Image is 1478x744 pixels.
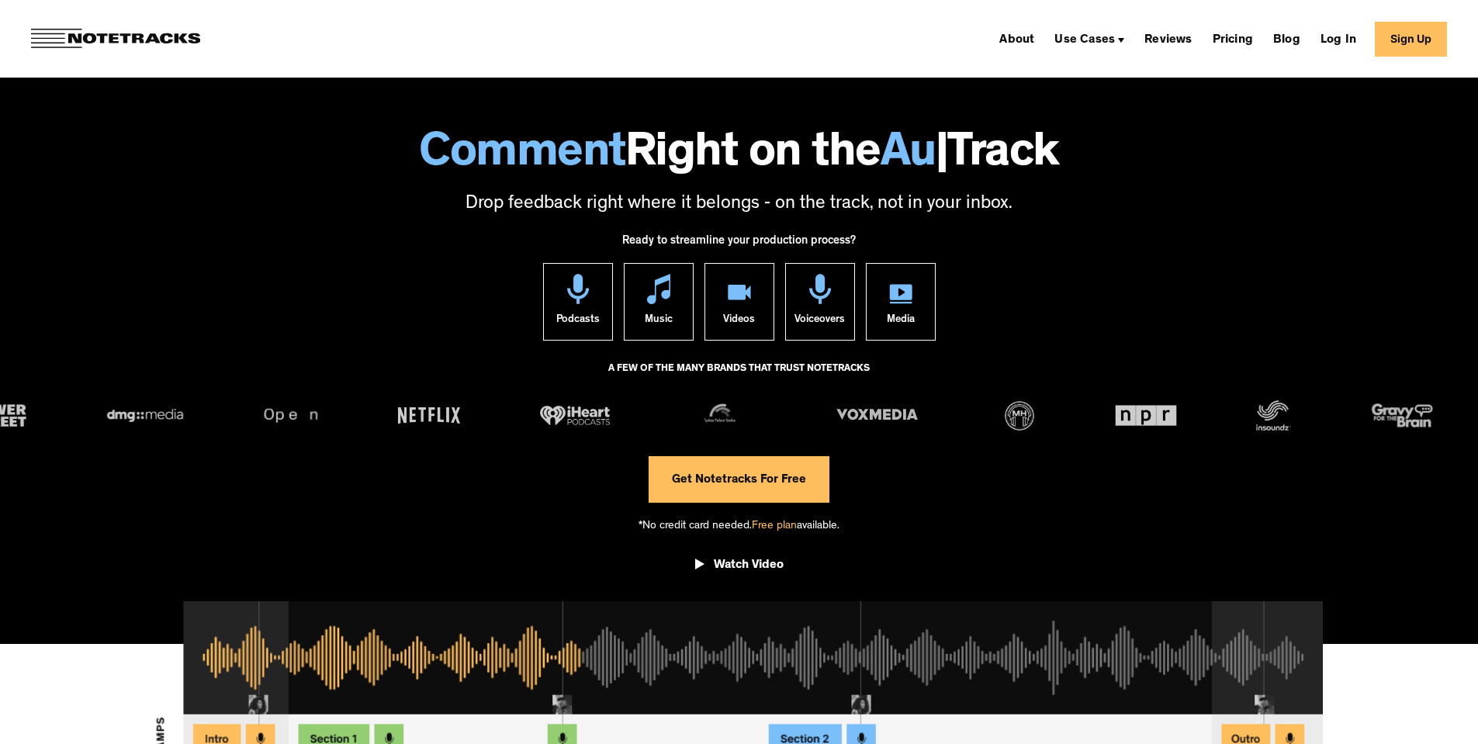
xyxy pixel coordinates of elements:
div: Ready to streamline your production process? [622,226,856,263]
div: Media [887,304,915,340]
div: Podcasts [556,304,600,340]
div: Videos [723,304,755,340]
a: open lightbox [695,546,784,590]
a: Get Notetracks For Free [649,456,829,503]
a: Podcasts [543,263,613,341]
div: A FEW OF THE MANY BRANDS THAT TRUST NOTETRACKS [608,356,870,398]
a: Sign Up [1375,22,1447,57]
span: Free plan [752,521,797,532]
a: Music [624,263,694,341]
div: Use Cases [1048,26,1130,51]
div: *No credit card needed. available. [639,503,839,547]
h1: Right on the Track [16,132,1462,180]
div: Use Cases [1054,34,1115,47]
a: Blog [1267,26,1307,51]
div: Watch Video [714,558,784,573]
a: Log In [1314,26,1362,51]
span: Au [881,132,936,180]
p: Drop feedback right where it belongs - on the track, not in your inbox. [16,192,1462,218]
a: Videos [704,263,774,341]
div: Voiceovers [794,304,845,340]
span: | [936,132,948,180]
a: Media [866,263,936,341]
a: Reviews [1138,26,1198,51]
a: Voiceovers [785,263,855,341]
div: Music [645,304,673,340]
a: About [993,26,1040,51]
span: Comment [419,132,625,180]
a: Pricing [1206,26,1259,51]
